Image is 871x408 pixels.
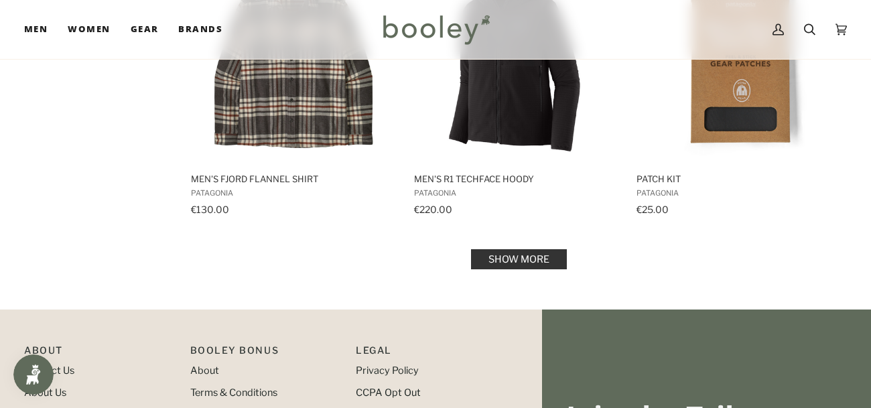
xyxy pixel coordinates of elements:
a: Show more [471,249,567,269]
span: €25.00 [636,204,669,215]
span: Brands [178,23,222,36]
span: €130.00 [191,204,229,215]
a: About Us [24,387,66,399]
span: Men's Fjord Flannel Shirt [191,173,397,185]
div: Pagination [191,253,847,265]
p: Pipeline_Footer Sub [356,343,509,364]
span: Patch Kit [636,173,842,185]
span: Men's R1 TechFace Hoody [414,173,620,185]
a: Privacy Policy [356,364,419,377]
span: Men [24,23,48,36]
a: About [190,364,219,377]
span: Gear [131,23,159,36]
img: Booley [377,10,494,49]
p: Pipeline_Footer Main [24,343,177,364]
span: Patagonia [636,188,842,198]
iframe: Button to open loyalty program pop-up [13,354,54,395]
span: Patagonia [191,188,397,198]
a: Terms & Conditions [190,387,277,399]
span: Patagonia [414,188,620,198]
span: Women [68,23,110,36]
p: Booley Bonus [190,343,343,364]
span: €220.00 [414,204,452,215]
a: CCPA Opt Out [356,387,421,399]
